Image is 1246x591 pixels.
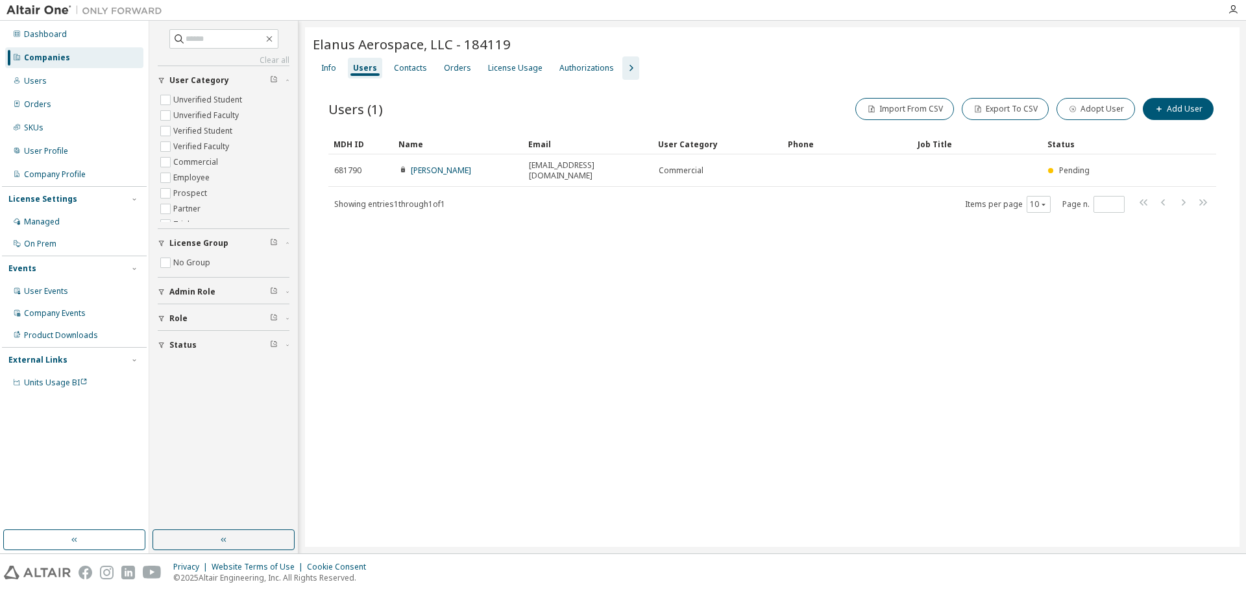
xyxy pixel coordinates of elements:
div: Authorizations [559,63,614,73]
div: Company Events [24,308,86,319]
div: Privacy [173,562,212,572]
label: Partner [173,201,203,217]
div: Job Title [918,134,1037,154]
button: User Category [158,66,289,95]
span: Clear filter [270,238,278,248]
span: Elanus Aerospace, LLC - 184119 [313,35,511,53]
span: Pending [1059,165,1090,176]
img: Altair One [6,4,169,17]
div: Cookie Consent [307,562,374,572]
div: Events [8,263,36,274]
span: Commercial [659,165,703,176]
button: 10 [1030,199,1047,210]
div: Info [321,63,336,73]
span: Units Usage BI [24,377,88,388]
span: [EMAIL_ADDRESS][DOMAIN_NAME] [529,160,647,181]
span: Items per page [965,196,1051,213]
div: User Profile [24,146,68,156]
button: Role [158,304,289,333]
div: License Settings [8,194,77,204]
div: License Usage [488,63,543,73]
label: No Group [173,255,213,271]
button: Import From CSV [855,98,954,120]
div: MDH ID [334,134,388,154]
div: Managed [24,217,60,227]
label: Verified Faculty [173,139,232,154]
div: Company Profile [24,169,86,180]
button: License Group [158,229,289,258]
div: Users [24,76,47,86]
span: Clear filter [270,313,278,324]
img: instagram.svg [100,566,114,579]
div: Orders [444,63,471,73]
button: Export To CSV [962,98,1049,120]
span: User Category [169,75,229,86]
span: 681790 [334,165,361,176]
div: Contacts [394,63,427,73]
div: External Links [8,355,67,365]
button: Status [158,331,289,359]
div: User Events [24,286,68,296]
div: Product Downloads [24,330,98,341]
label: Unverified Student [173,92,245,108]
img: youtube.svg [143,566,162,579]
span: Page n. [1062,196,1125,213]
span: Role [169,313,188,324]
label: Trial [173,217,192,232]
div: Users [353,63,377,73]
span: Clear filter [270,340,278,350]
div: Dashboard [24,29,67,40]
div: User Category [658,134,777,154]
button: Admin Role [158,278,289,306]
label: Employee [173,170,212,186]
img: linkedin.svg [121,566,135,579]
div: Phone [788,134,907,154]
span: Admin Role [169,287,215,297]
img: facebook.svg [79,566,92,579]
span: License Group [169,238,228,248]
div: Status [1047,134,1138,154]
label: Unverified Faculty [173,108,241,123]
a: [PERSON_NAME] [411,165,471,176]
a: Clear all [158,55,289,66]
span: Clear filter [270,287,278,297]
span: Showing entries 1 through 1 of 1 [334,199,445,210]
label: Verified Student [173,123,235,139]
div: Companies [24,53,70,63]
span: Users (1) [328,100,383,118]
p: © 2025 Altair Engineering, Inc. All Rights Reserved. [173,572,374,583]
img: altair_logo.svg [4,566,71,579]
div: Email [528,134,648,154]
div: Name [398,134,518,154]
div: SKUs [24,123,43,133]
span: Status [169,340,197,350]
span: Clear filter [270,75,278,86]
div: Website Terms of Use [212,562,307,572]
button: Add User [1143,98,1214,120]
div: Orders [24,99,51,110]
div: On Prem [24,239,56,249]
label: Prospect [173,186,210,201]
label: Commercial [173,154,221,170]
button: Adopt User [1057,98,1135,120]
